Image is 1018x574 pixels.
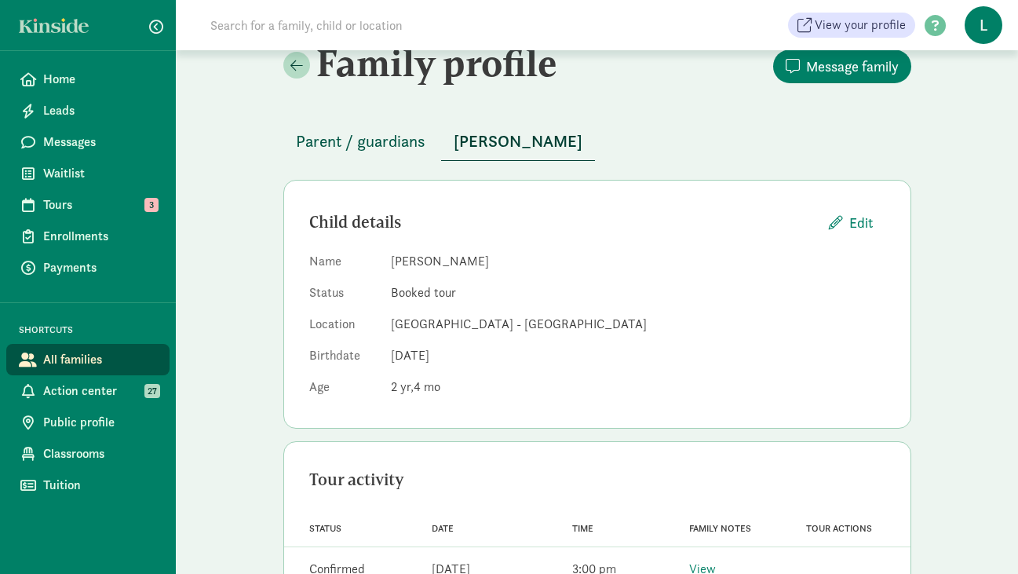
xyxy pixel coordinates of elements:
[144,384,160,398] span: 27
[441,133,595,151] a: [PERSON_NAME]
[43,258,157,277] span: Payments
[815,16,906,35] span: View your profile
[788,13,915,38] a: View your profile
[309,210,816,235] div: Child details
[43,133,157,152] span: Messages
[689,523,751,534] span: Family notes
[201,9,641,41] input: Search for a family, child or location
[6,64,170,95] a: Home
[806,523,872,534] span: Tour actions
[309,378,378,403] dt: Age
[6,95,170,126] a: Leads
[6,407,170,438] a: Public profile
[391,315,885,334] dd: [GEOGRAPHIC_DATA] - [GEOGRAPHIC_DATA]
[296,129,425,154] span: Parent / guardians
[283,122,438,160] button: Parent / guardians
[43,101,157,120] span: Leads
[6,189,170,221] a: Tours 3
[816,206,885,239] button: Edit
[43,70,157,89] span: Home
[309,315,378,340] dt: Location
[43,196,157,214] span: Tours
[6,126,170,158] a: Messages
[391,283,885,302] dd: Booked tour
[309,523,341,534] span: Status
[43,476,157,495] span: Tuition
[6,344,170,375] a: All families
[6,438,170,470] a: Classrooms
[441,122,595,161] button: [PERSON_NAME]
[806,56,899,77] span: Message family
[43,164,157,183] span: Waitlist
[965,6,1002,44] span: L
[432,523,454,534] span: Date
[6,221,170,252] a: Enrollments
[43,350,157,369] span: All families
[43,227,157,246] span: Enrollments
[391,252,885,271] dd: [PERSON_NAME]
[572,523,593,534] span: Time
[940,499,1018,574] iframe: Chat Widget
[309,346,378,371] dt: Birthdate
[849,212,873,233] span: Edit
[6,375,170,407] a: Action center 27
[283,41,594,85] h2: Family profile
[43,382,157,400] span: Action center
[144,198,159,212] span: 3
[414,378,440,395] span: 4
[6,470,170,501] a: Tuition
[773,49,911,83] button: Message family
[6,252,170,283] a: Payments
[6,158,170,189] a: Waitlist
[391,347,429,364] span: [DATE]
[454,129,582,154] span: [PERSON_NAME]
[309,283,378,309] dt: Status
[309,252,378,277] dt: Name
[283,133,438,151] a: Parent / guardians
[43,413,157,432] span: Public profile
[309,467,885,492] div: Tour activity
[43,444,157,463] span: Classrooms
[391,378,414,395] span: 2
